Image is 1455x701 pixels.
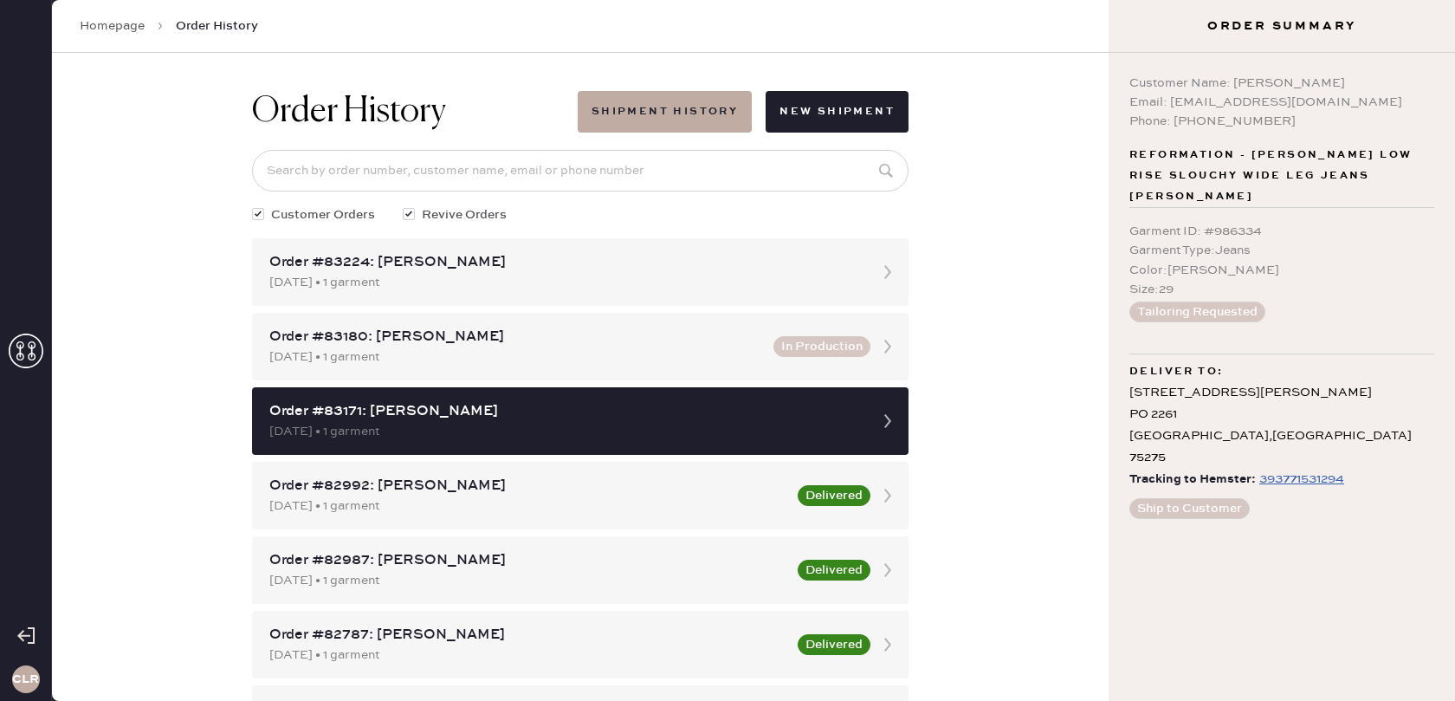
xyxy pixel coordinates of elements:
[773,336,870,357] button: In Production
[269,252,860,273] div: Order #83224: [PERSON_NAME]
[1129,241,1434,260] div: Garment Type : Jeans
[798,634,870,655] button: Delivered
[269,476,787,497] div: Order #82992: [PERSON_NAME]
[1129,498,1250,519] button: Ship to Customer
[798,560,870,581] button: Delivered
[269,327,763,347] div: Order #83180: [PERSON_NAME]
[252,91,446,133] h1: Order History
[271,205,375,224] span: Customer Orders
[766,91,909,133] button: New Shipment
[269,646,787,665] div: [DATE] • 1 garment
[269,550,787,571] div: Order #82987: [PERSON_NAME]
[269,401,860,422] div: Order #83171: [PERSON_NAME]
[1129,93,1434,112] div: Email: [EMAIL_ADDRESS][DOMAIN_NAME]
[269,422,860,441] div: [DATE] • 1 garment
[269,347,763,367] div: [DATE] • 1 garment
[1109,17,1455,35] h3: Order Summary
[1129,74,1434,93] div: Customer Name: [PERSON_NAME]
[176,17,258,35] span: Order History
[1129,145,1434,207] span: Reformation - [PERSON_NAME] Low Rise Slouchy Wide Leg Jeans [PERSON_NAME]
[1129,222,1434,241] div: Garment ID : # 986334
[1129,382,1434,470] div: [STREET_ADDRESS][PERSON_NAME] PO 2261 [GEOGRAPHIC_DATA] , [GEOGRAPHIC_DATA] 75275
[422,205,507,224] span: Revive Orders
[1129,112,1434,131] div: Phone: [PHONE_NUMBER]
[1129,302,1265,322] button: Tailoring Requested
[269,273,860,292] div: [DATE] • 1 garment
[578,91,752,133] button: Shipment History
[798,485,870,506] button: Delivered
[1259,469,1344,490] div: https://www.fedex.com/apps/fedextrack/?tracknumbers=393771531294&cntry_code=US
[1129,469,1256,490] span: Tracking to Hemster:
[1256,469,1344,490] a: 393771531294
[80,17,145,35] a: Homepage
[1373,623,1447,698] iframe: Front Chat
[269,625,787,646] div: Order #82787: [PERSON_NAME]
[269,571,787,590] div: [DATE] • 1 garment
[1129,280,1434,299] div: Size : 29
[269,497,787,516] div: [DATE] • 1 garment
[12,673,39,685] h3: CLR
[1129,361,1223,382] span: Deliver to:
[1129,261,1434,280] div: Color : [PERSON_NAME]
[252,150,909,191] input: Search by order number, customer name, email or phone number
